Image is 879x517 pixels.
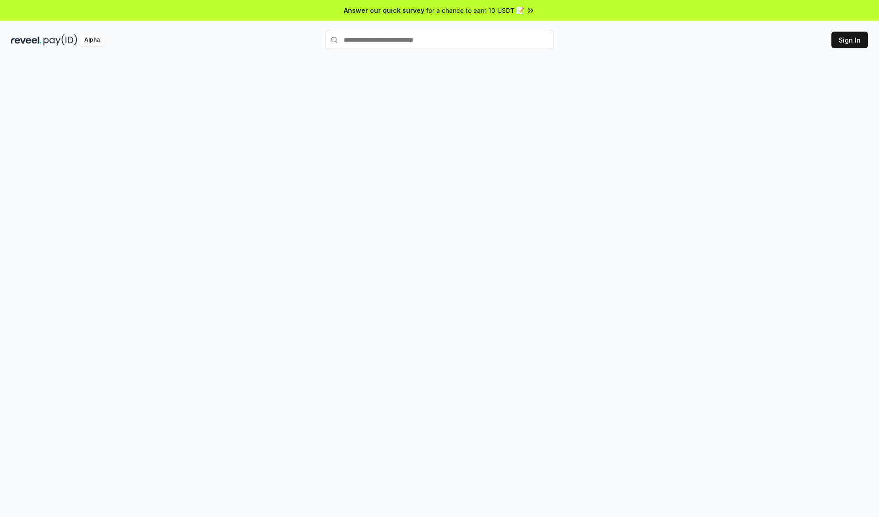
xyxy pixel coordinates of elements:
button: Sign In [831,32,868,48]
span: Answer our quick survey [344,5,424,15]
span: for a chance to earn 10 USDT 📝 [426,5,524,15]
img: pay_id [43,34,77,46]
img: reveel_dark [11,34,42,46]
div: Alpha [79,34,105,46]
